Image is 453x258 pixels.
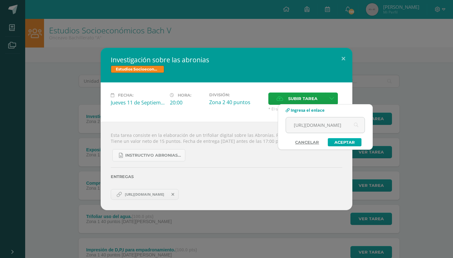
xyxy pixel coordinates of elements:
[111,55,342,64] h2: Investigación sobre las abronias
[125,153,182,158] span: Instructivo abronias 2025.docx
[286,117,365,133] input: Ej. www.google.com
[168,191,178,198] span: Remover entrega
[328,138,361,146] a: Aceptar
[112,149,185,161] a: Instructivo abronias 2025.docx
[268,106,342,112] span: * El tamaño máximo permitido es 50 MB
[111,189,179,200] a: https://www.canva.com/design/DAGyoDcutUg/htnmrqESSdFo3h-kVVRTuw/edit?utm_content=DAGyoDcutUg&utm_...
[209,99,263,106] div: Zona 2 40 puntos
[118,93,133,98] span: Fecha:
[170,99,204,106] div: 20:00
[288,93,317,104] span: Subir tarea
[111,65,164,73] span: Estudios Socioeconómicos Bach V
[122,192,167,197] span: [URL][DOMAIN_NAME]
[111,99,165,106] div: Jueves 11 de Septiembre
[291,107,325,113] span: Ingresa el enlace
[289,138,325,146] a: Cancelar
[178,93,191,98] span: Hora:
[334,48,352,69] button: Close (Esc)
[101,122,352,210] div: Esta tarea consiste en la elaboración de un trifoliar digital sobre las Abronías. Puede hacerse e...
[111,174,342,179] label: Entregas
[209,93,263,97] label: División:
